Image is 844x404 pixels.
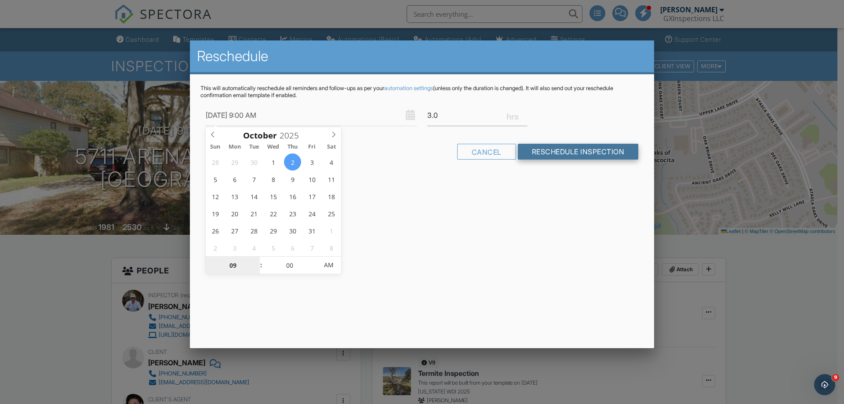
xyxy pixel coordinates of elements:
[323,222,340,239] span: November 1, 2025
[226,205,243,222] span: October 20, 2025
[814,374,835,395] iframe: Intercom live chat
[303,222,320,239] span: October 31, 2025
[323,239,340,256] span: November 8, 2025
[206,257,260,274] input: Scroll to increment
[245,153,262,171] span: September 30, 2025
[277,130,306,141] input: Scroll to increment
[260,256,262,274] span: :
[384,85,433,91] a: automation settings
[207,205,224,222] span: October 19, 2025
[323,171,340,188] span: October 11, 2025
[197,47,647,65] h2: Reschedule
[207,153,224,171] span: September 28, 2025
[226,239,243,256] span: November 3, 2025
[225,144,244,150] span: Mon
[322,144,341,150] span: Sat
[284,222,301,239] span: October 30, 2025
[284,188,301,205] span: October 16, 2025
[832,374,839,381] span: 9
[207,239,224,256] span: November 2, 2025
[303,239,320,256] span: November 7, 2025
[265,205,282,222] span: October 22, 2025
[207,188,224,205] span: October 12, 2025
[245,222,262,239] span: October 28, 2025
[303,205,320,222] span: October 24, 2025
[226,188,243,205] span: October 13, 2025
[265,153,282,171] span: October 1, 2025
[323,188,340,205] span: October 18, 2025
[316,256,341,274] span: Click to toggle
[323,205,340,222] span: October 25, 2025
[245,205,262,222] span: October 21, 2025
[226,153,243,171] span: September 29, 2025
[518,144,639,160] input: Reschedule Inspection
[265,171,282,188] span: October 8, 2025
[207,171,224,188] span: October 5, 2025
[264,144,283,150] span: Wed
[323,153,340,171] span: October 4, 2025
[245,239,262,256] span: November 4, 2025
[262,257,316,274] input: Scroll to increment
[303,188,320,205] span: October 17, 2025
[243,131,277,140] span: Scroll to increment
[226,222,243,239] span: October 27, 2025
[284,153,301,171] span: October 2, 2025
[226,171,243,188] span: October 6, 2025
[244,144,264,150] span: Tue
[265,188,282,205] span: October 15, 2025
[206,144,225,150] span: Sun
[265,222,282,239] span: October 29, 2025
[283,144,302,150] span: Thu
[245,188,262,205] span: October 14, 2025
[303,153,320,171] span: October 3, 2025
[200,85,644,99] p: This will automatically reschedule all reminders and follow-ups as per your (unless only the dura...
[265,239,282,256] span: November 5, 2025
[284,205,301,222] span: October 23, 2025
[245,171,262,188] span: October 7, 2025
[303,171,320,188] span: October 10, 2025
[284,171,301,188] span: October 9, 2025
[284,239,301,256] span: November 6, 2025
[457,144,516,160] div: Cancel
[207,222,224,239] span: October 26, 2025
[302,144,322,150] span: Fri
